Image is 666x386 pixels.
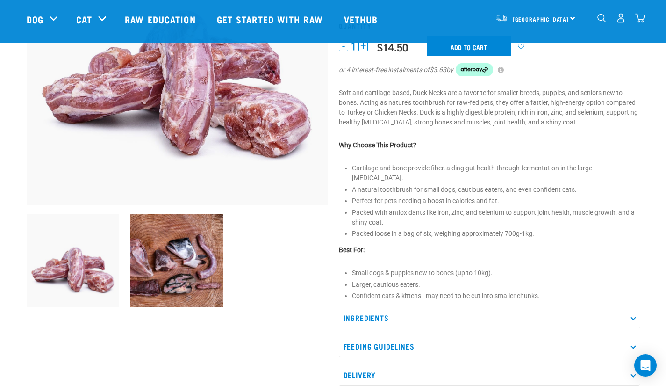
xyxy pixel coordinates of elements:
p: Soft and cartilage-based, Duck Necks are a favorite for smaller breeds, puppies, and seniors new ... [339,88,640,127]
button: - [339,42,348,51]
strong: Why Choose This Product? [339,141,416,149]
p: Ingredients [339,307,640,328]
li: Perfect for pets needing a boost in calories and fat. [352,196,640,206]
li: A natural toothbrush for small dogs, cautious eaters, and even confident cats. [352,185,640,195]
span: $3.63 [430,65,446,75]
img: Assortment of Raw Essentials Ingredients Including, Heart, Chicken Frame, Salmon Head, Duck Neck,... [130,214,223,307]
img: Pile Of Duck Necks For Pets [27,214,120,307]
img: Afterpay [456,63,493,76]
li: Confident cats & kittens - may need to be cut into smaller chunks. [352,291,640,301]
input: Add to cart [427,36,511,56]
a: Get started with Raw [208,0,335,38]
a: Vethub [335,0,390,38]
span: 1 [351,42,356,51]
li: Small dogs & puppies new to bones (up to 10kg). [352,268,640,278]
div: or 4 interest-free instalments of by [339,63,640,76]
li: Packed loose in a bag of six, weighing approximately 700g-1kg. [352,229,640,239]
p: Feeding Guidelines [339,336,640,357]
div: $14.50 [377,41,408,53]
img: home-icon@2x.png [635,13,645,23]
a: Raw Education [115,0,207,38]
strong: Best For: [339,246,365,254]
li: Packed with antioxidants like iron, zinc, and selenium to support joint health, muscle growth, an... [352,208,640,227]
a: Cat [76,12,92,26]
img: van-moving.png [495,14,508,22]
div: Open Intercom Messenger [634,354,657,377]
p: Delivery [339,364,640,386]
button: + [358,42,368,51]
li: Larger, cautious eaters. [352,280,640,290]
a: Dog [27,12,43,26]
img: home-icon-1@2x.png [597,14,606,22]
img: user.png [616,13,626,23]
span: [GEOGRAPHIC_DATA] [513,17,569,21]
li: Cartilage and bone provide fiber, aiding gut health through fermentation in the large [MEDICAL_DA... [352,163,640,183]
